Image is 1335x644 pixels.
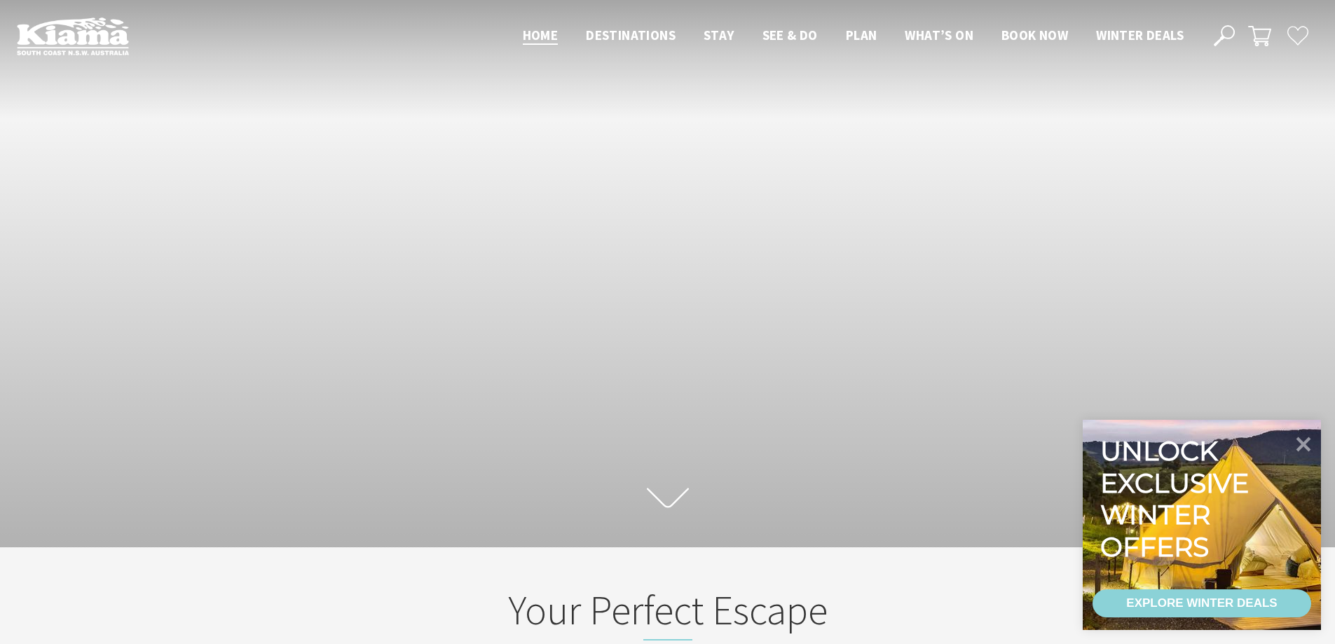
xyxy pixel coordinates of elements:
nav: Main Menu [509,25,1198,48]
div: EXPLORE WINTER DEALS [1126,589,1277,617]
span: Stay [704,27,734,43]
span: Winter Deals [1096,27,1184,43]
span: Home [523,27,559,43]
span: What’s On [905,27,973,43]
span: See & Do [762,27,818,43]
h2: Your Perfect Escape [393,586,943,640]
span: Book now [1001,27,1068,43]
span: Destinations [586,27,676,43]
a: EXPLORE WINTER DEALS [1093,589,1311,617]
span: Plan [846,27,877,43]
div: Unlock exclusive winter offers [1100,435,1255,563]
img: Kiama Logo [17,17,129,55]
